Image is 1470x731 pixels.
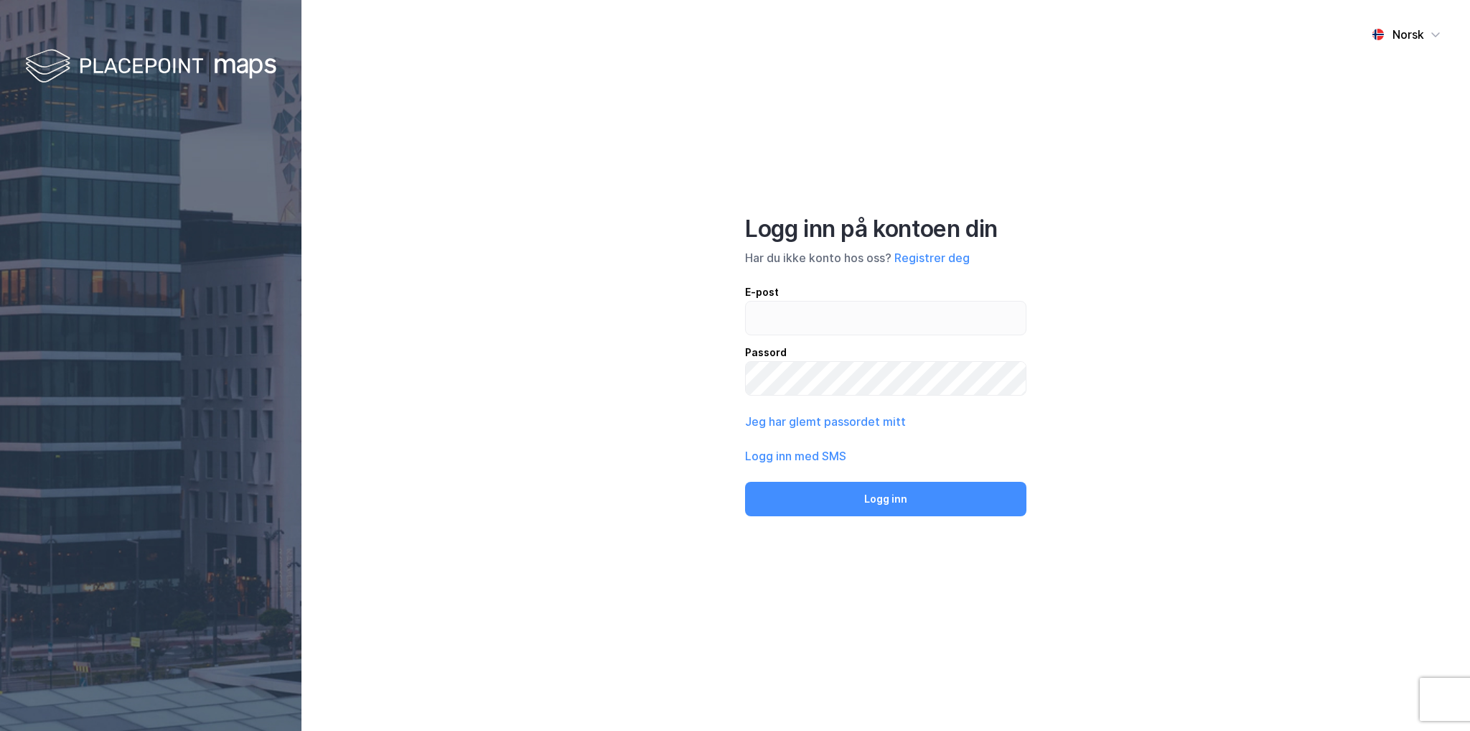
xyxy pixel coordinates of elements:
div: Har du ikke konto hos oss? [745,249,1026,266]
iframe: Chat Widget [1398,662,1470,731]
img: logo-white.f07954bde2210d2a523dddb988cd2aa7.svg [25,46,276,88]
div: E-post [745,284,1026,301]
button: Logg inn [745,482,1026,516]
div: Norsk [1392,26,1424,43]
button: Registrer deg [894,249,970,266]
button: Jeg har glemt passordet mitt [745,413,906,430]
div: Passord [745,344,1026,361]
button: Logg inn med SMS [745,447,846,465]
div: Logg inn på kontoen din [745,215,1026,243]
